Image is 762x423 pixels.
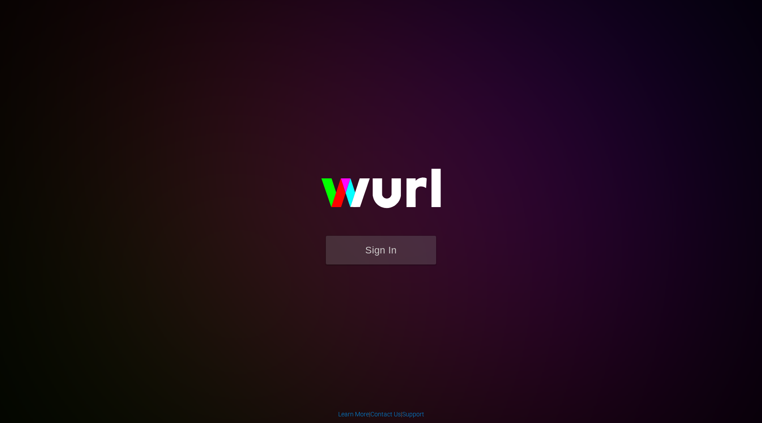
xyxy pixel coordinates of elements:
a: Support [402,411,424,418]
a: Contact Us [370,411,401,418]
div: | | [338,410,424,419]
a: Learn More [338,411,369,418]
img: wurl-logo-on-black-223613ac3d8ba8fe6dc639794a292ebdb59501304c7dfd60c99c58986ef67473.svg [293,150,469,235]
button: Sign In [326,236,436,264]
